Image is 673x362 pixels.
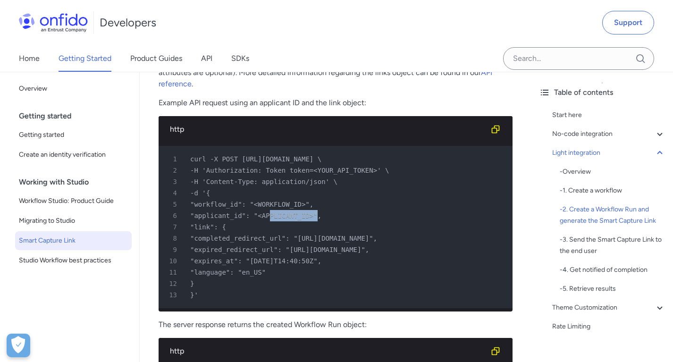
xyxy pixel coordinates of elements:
[130,45,182,72] a: Product Guides
[190,291,198,299] span: }'
[560,264,665,276] a: -4. Get notified of completion
[59,45,111,72] a: Getting Started
[19,215,128,227] span: Migrating to Studio
[560,234,665,257] a: -3. Send the Smart Capture Link to the end user
[100,15,156,30] h1: Developers
[162,233,184,244] span: 8
[162,176,184,187] span: 3
[602,11,654,34] a: Support
[19,45,40,72] a: Home
[15,251,132,270] a: Studio Workflow best practices
[190,257,321,265] span: "expires_at": "[DATE]T14:40:50Z",
[190,178,337,185] span: -H 'Content-Type: application/json' \
[170,124,486,135] div: http
[162,221,184,233] span: 7
[159,319,513,330] p: The server response returns the created Workflow Run object:
[190,201,313,208] span: "workflow_id": "<WORKFLOW_ID>",
[7,334,30,357] button: Open Preferences
[560,234,665,257] div: - 3. Send the Smart Capture Link to the end user
[190,246,369,253] span: "expired_redirect_url": "[URL][DOMAIN_NAME]",
[15,231,132,250] a: Smart Capture Link
[552,147,665,159] a: Light integration
[552,302,665,313] a: Theme Customization
[190,280,194,287] span: }
[19,149,128,160] span: Create an identity verification
[503,47,654,70] input: Onfido search input field
[560,166,665,177] div: - Overview
[231,45,249,72] a: SDKs
[162,278,184,289] span: 12
[560,264,665,276] div: - 4. Get notified of completion
[15,211,132,230] a: Migrating to Studio
[162,153,184,165] span: 1
[19,13,88,32] img: Onfido Logo
[190,269,266,276] span: "language": "en_US"
[560,283,665,295] div: - 5. Retrieve results
[162,255,184,267] span: 10
[190,212,321,219] span: "applicant_id": "<APPLICANT_ID>",
[486,342,505,361] button: Copy code snippet button
[15,145,132,164] a: Create an identity verification
[560,166,665,177] a: -Overview
[162,165,184,176] span: 2
[7,334,30,357] div: Cookie Preferences
[552,321,665,332] a: Rate Limiting
[162,210,184,221] span: 6
[170,345,486,357] div: http
[15,192,132,210] a: Workflow Studio: Product Guide
[560,204,665,227] a: -2. Create a Workflow Run and generate the Smart Capture Link
[190,155,321,163] span: curl -X POST [URL][DOMAIN_NAME] \
[162,187,184,199] span: 4
[560,185,665,196] a: -1. Create a workflow
[19,129,128,141] span: Getting started
[190,189,210,197] span: -d '{
[19,173,135,192] div: Working with Studio
[190,235,377,242] span: "completed_redirect_url": "[URL][DOMAIN_NAME]",
[552,109,665,121] a: Start here
[190,167,389,174] span: -H 'Authorization: Token token=<YOUR_API_TOKEN>' \
[539,87,665,98] div: Table of contents
[560,283,665,295] a: -5. Retrieve results
[19,255,128,266] span: Studio Workflow best practices
[201,45,212,72] a: API
[162,289,184,301] span: 13
[552,128,665,140] a: No-code integration
[19,195,128,207] span: Workflow Studio: Product Guide
[19,235,128,246] span: Smart Capture Link
[15,126,132,144] a: Getting started
[190,223,226,231] span: "link": {
[15,79,132,98] a: Overview
[19,107,135,126] div: Getting started
[162,199,184,210] span: 5
[162,267,184,278] span: 11
[486,120,505,139] button: Copy code snippet button
[162,244,184,255] span: 9
[19,83,128,94] span: Overview
[560,185,665,196] div: - 1. Create a workflow
[159,97,513,109] p: Example API request using an applicant ID and the link object:
[560,204,665,227] div: - 2. Create a Workflow Run and generate the Smart Capture Link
